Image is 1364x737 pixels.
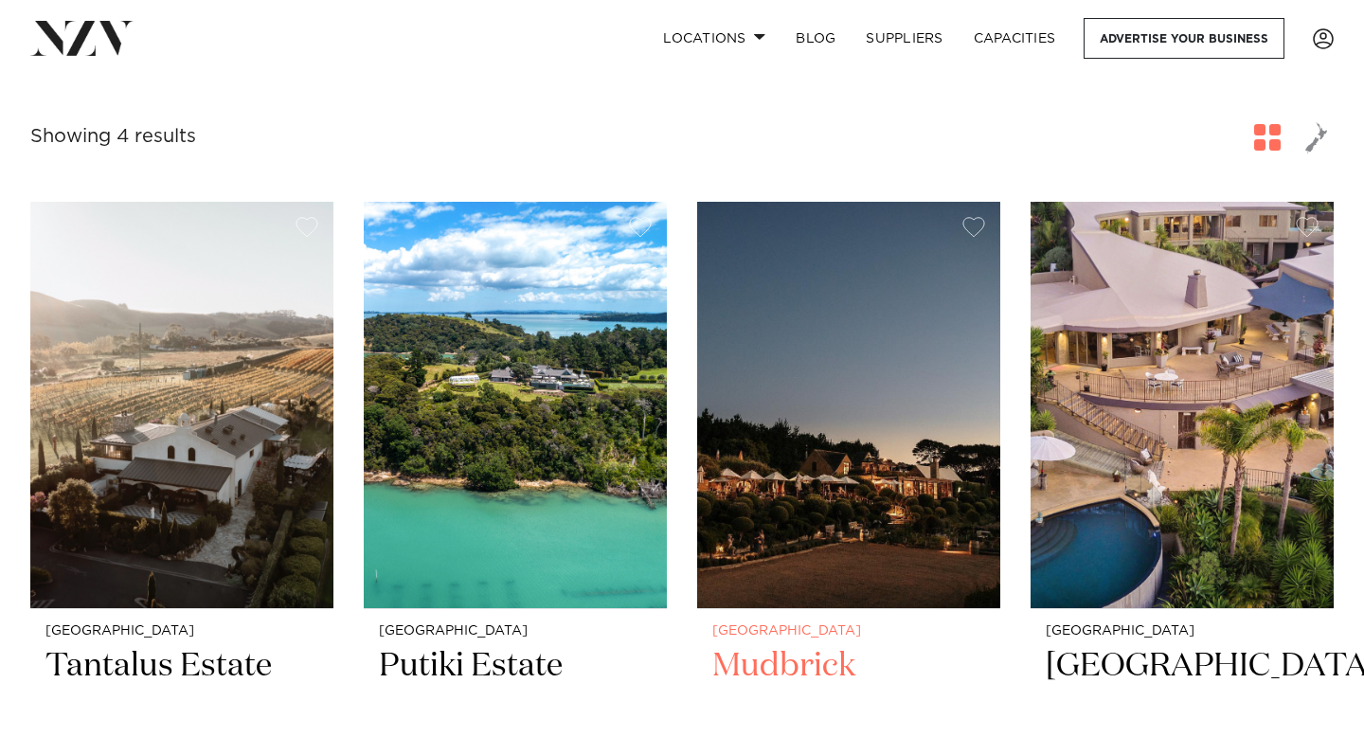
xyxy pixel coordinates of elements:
a: Advertise your business [1084,18,1284,59]
img: nzv-logo.png [30,21,134,55]
small: [GEOGRAPHIC_DATA] [379,624,652,638]
a: Capacities [959,18,1071,59]
a: BLOG [781,18,851,59]
small: [GEOGRAPHIC_DATA] [712,624,985,638]
a: Locations [648,18,781,59]
small: [GEOGRAPHIC_DATA] [45,624,318,638]
small: [GEOGRAPHIC_DATA] [1046,624,1319,638]
img: Aerial view of Putiki Estate on Waiheke Island [364,202,667,608]
div: Showing 4 results [30,122,196,152]
a: SUPPLIERS [851,18,958,59]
